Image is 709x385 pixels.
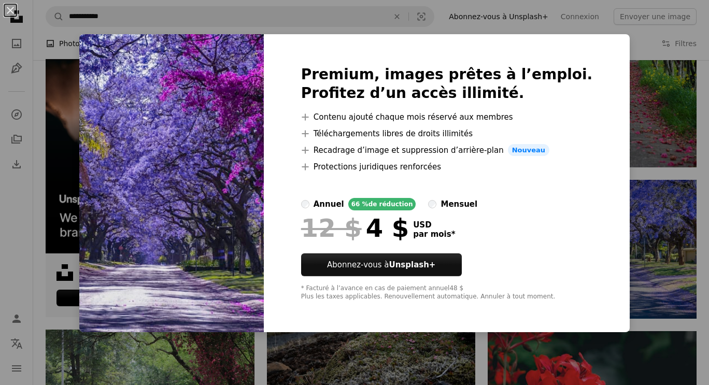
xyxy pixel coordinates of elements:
li: Recadrage d’image et suppression d’arrière-plan [301,144,593,156]
input: mensuel [428,200,436,208]
div: annuel [314,198,344,210]
button: Abonnez-vous àUnsplash+ [301,253,462,276]
span: par mois * [413,230,455,239]
strong: Unsplash+ [389,260,435,269]
h2: Premium, images prêtes à l’emploi. Profitez d’un accès illimité. [301,65,593,103]
li: Contenu ajouté chaque mois réservé aux membres [301,111,593,123]
div: mensuel [441,198,477,210]
div: * Facturé à l’avance en cas de paiement annuel 48 $ Plus les taxes applicables. Renouvellement au... [301,284,593,301]
img: premium_photo-1754211689506-f53ee5c2d6ab [79,34,264,333]
span: 12 $ [301,215,362,241]
li: Téléchargements libres de droits illimités [301,127,593,140]
span: Nouveau [508,144,549,156]
li: Protections juridiques renforcées [301,161,593,173]
div: 66 % de réduction [348,198,416,210]
input: annuel66 %de réduction [301,200,309,208]
div: 4 $ [301,215,409,241]
span: USD [413,220,455,230]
